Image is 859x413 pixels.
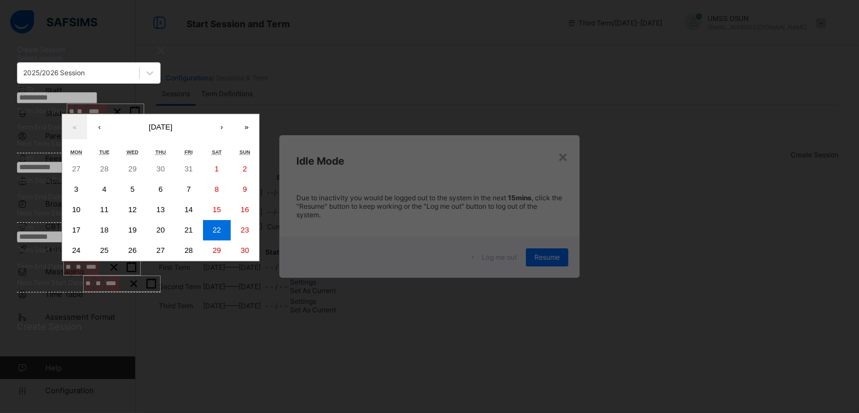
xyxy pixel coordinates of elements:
[203,240,231,261] button: November 29, 2025
[157,205,165,214] abbr: November 13, 2025
[146,220,175,240] button: November 20, 2025
[74,106,76,115] span: /
[156,40,166,59] div: ×
[175,179,203,200] button: November 7, 2025
[175,220,203,240] button: November 21, 2025
[87,114,112,139] button: ‹
[74,185,78,193] abbr: November 3, 2025
[243,165,247,173] abbr: November 2, 2025
[234,114,259,139] button: »
[102,185,106,193] abbr: November 4, 2025
[184,226,193,234] abbr: November 21, 2025
[118,159,146,179] button: October 29, 2025
[146,159,175,179] button: October 30, 2025
[100,165,109,173] abbr: October 28, 2025
[62,179,90,200] button: November 3, 2025
[175,200,203,220] button: November 14, 2025
[17,45,65,54] span: Create Session
[62,114,87,139] button: «
[62,200,90,220] button: November 10, 2025
[118,179,146,200] button: November 5, 2025
[17,209,83,217] span: Next Term Start Date
[90,159,119,179] button: October 28, 2025
[70,149,82,155] abbr: Monday
[128,205,137,214] abbr: November 12, 2025
[146,200,175,220] button: November 13, 2025
[72,165,80,173] abbr: October 27, 2025
[62,220,90,240] button: November 17, 2025
[17,176,67,184] span: Term Start Date
[17,321,81,332] span: Create Session
[73,261,75,271] span: /
[72,246,80,255] abbr: November 24, 2025
[90,179,119,200] button: November 4, 2025
[241,205,249,214] abbr: November 16, 2025
[157,246,165,255] abbr: November 27, 2025
[175,240,203,261] button: November 28, 2025
[93,278,95,287] span: /
[203,159,231,179] button: November 1, 2025
[112,114,209,139] button: [DATE]
[83,261,85,271] span: /
[62,159,90,179] button: October 27, 2025
[241,226,249,234] abbr: November 23, 2025
[184,246,193,255] abbr: November 28, 2025
[17,278,83,287] span: Next Term Start Date
[203,179,231,200] button: November 8, 2025
[131,185,135,193] abbr: November 5, 2025
[184,149,193,155] abbr: Friday
[118,240,146,261] button: November 26, 2025
[241,246,249,255] abbr: November 30, 2025
[90,200,119,220] button: November 11, 2025
[157,226,165,234] abbr: November 20, 2025
[118,200,146,220] button: November 12, 2025
[149,123,172,131] span: [DATE]
[100,205,109,214] abbr: November 11, 2025
[62,240,90,261] button: November 24, 2025
[118,220,146,240] button: November 19, 2025
[213,246,221,255] abbr: November 29, 2025
[17,223,33,231] label: Term
[157,165,165,173] abbr: October 30, 2025
[212,149,222,155] abbr: Saturday
[203,200,231,220] button: November 15, 2025
[23,69,85,78] div: 2025/2026 Session
[231,200,259,220] button: November 16, 2025
[231,159,259,179] button: November 2, 2025
[213,226,221,234] abbr: November 22, 2025
[209,114,234,139] button: ›
[128,246,137,255] abbr: November 26, 2025
[100,149,110,155] abbr: Tuesday
[128,165,137,173] abbr: October 29, 2025
[146,240,175,261] button: November 27, 2025
[243,185,247,193] abbr: November 9, 2025
[146,179,175,200] button: November 6, 2025
[17,262,63,270] span: Term End Date
[156,149,166,155] abbr: Thursday
[231,179,259,200] button: November 9, 2025
[240,149,251,155] abbr: Sunday
[17,246,67,254] span: Term Start Date
[100,246,109,255] abbr: November 25, 2025
[127,149,139,155] abbr: Wednesday
[175,159,203,179] button: October 31, 2025
[158,185,162,193] abbr: November 6, 2025
[17,106,67,115] span: Term Start Date
[17,54,63,62] span: Select session
[72,205,80,214] abbr: November 10, 2025
[90,220,119,240] button: November 18, 2025
[72,226,80,234] abbr: November 17, 2025
[17,192,63,201] span: Term End Date
[103,278,105,287] span: /
[86,106,88,115] span: /
[90,240,119,261] button: November 25, 2025
[213,205,221,214] abbr: November 15, 2025
[215,165,219,173] abbr: November 1, 2025
[184,165,193,173] abbr: October 31, 2025
[17,153,33,162] label: Term
[128,226,137,234] abbr: November 19, 2025
[17,123,63,131] span: Term End Date
[17,139,83,148] span: Next Term Start Date
[100,226,109,234] abbr: November 18, 2025
[231,240,259,261] button: November 30, 2025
